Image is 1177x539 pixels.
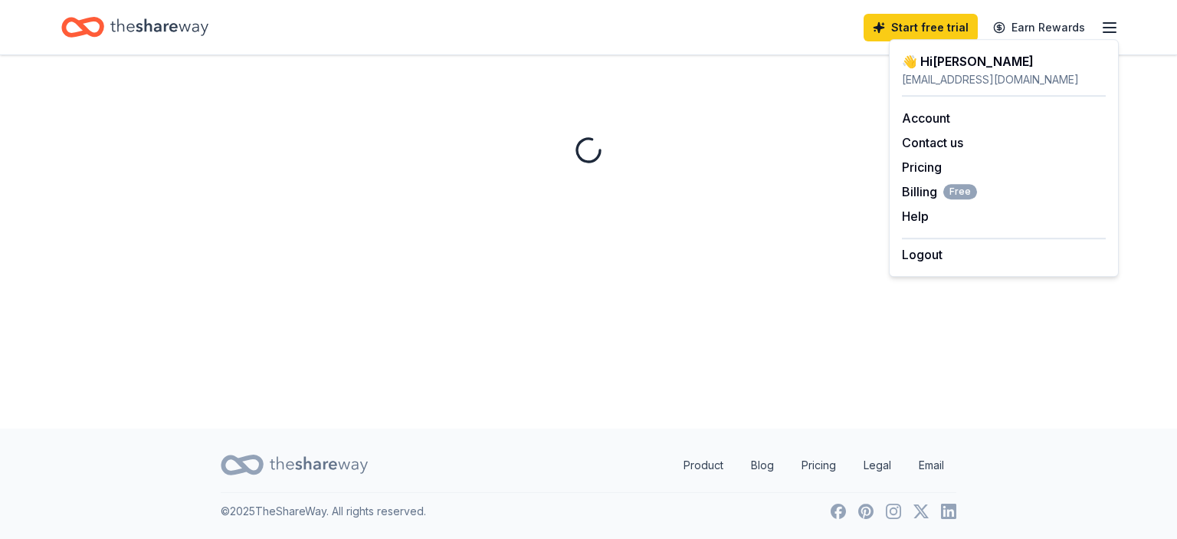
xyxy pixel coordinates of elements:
[902,245,943,264] button: Logout
[851,450,903,481] a: Legal
[907,450,956,481] a: Email
[864,14,978,41] a: Start free trial
[221,502,426,521] p: © 2025 TheShareWay. All rights reserved.
[902,182,977,201] button: BillingFree
[902,159,942,175] a: Pricing
[984,14,1094,41] a: Earn Rewards
[902,52,1106,71] div: 👋 Hi [PERSON_NAME]
[739,450,786,481] a: Blog
[902,110,950,126] a: Account
[671,450,736,481] a: Product
[61,9,208,45] a: Home
[902,207,929,225] button: Help
[902,71,1106,89] div: [EMAIL_ADDRESS][DOMAIN_NAME]
[902,133,963,152] button: Contact us
[789,450,848,481] a: Pricing
[943,184,977,199] span: Free
[671,450,956,481] nav: quick links
[902,182,977,201] span: Billing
